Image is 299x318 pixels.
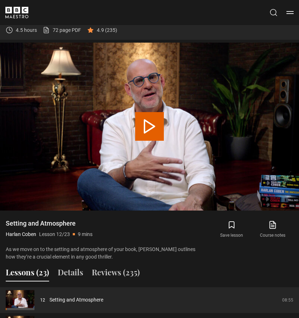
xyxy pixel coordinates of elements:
p: As we move on to the setting and atmosphere of your book, [PERSON_NAME] outlines how they’re a cr... [6,246,205,261]
button: Details [58,267,83,282]
p: 9 mins [78,231,92,238]
a: Setting and Atmosphere [49,297,103,304]
a: 72 page PDF [43,27,81,34]
button: Play Lesson Setting and Atmosphere [135,112,164,141]
p: Harlan Coben [6,231,36,238]
button: Save lesson [211,220,252,240]
button: Reviews (235) [92,267,140,282]
a: Course notes [252,220,293,240]
p: 4.5 hours [16,27,37,34]
p: 4.9 (235) [97,27,117,34]
button: Lessons (23) [6,267,49,282]
h1: Setting and Atmosphere [6,220,92,228]
p: Lesson 12/23 [39,231,70,238]
svg: BBC Maestro [5,7,28,18]
button: Toggle navigation [286,9,294,16]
